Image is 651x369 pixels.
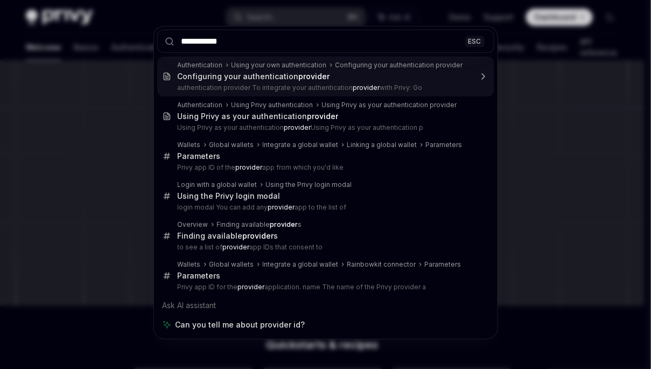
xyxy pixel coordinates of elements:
div: Using your own authentication [232,61,327,69]
b: provider [268,203,295,211]
b: provider [270,220,298,228]
p: Privy app ID of the app from which you'd like [178,163,472,172]
div: Using Privy as your authentication provider [322,101,457,109]
div: Parameters [178,271,221,281]
div: Authentication [178,61,223,69]
b: provider [223,243,250,251]
div: Using the Privy login modal [266,180,352,189]
div: Wallets [178,260,201,269]
p: authentication provider To integrate your authentication with Privy: Go [178,83,472,92]
div: Overview [178,220,208,229]
span: Can you tell me about provider id? [176,319,305,330]
div: Using the Privy login modal [178,191,281,201]
div: Parameters [425,260,461,269]
b: provider [238,283,265,291]
b: provider [299,72,330,81]
div: ESC [465,36,485,47]
div: Linking a global wallet [347,141,417,149]
b: provider [243,231,274,240]
div: Login with a global wallet [178,180,257,189]
div: Parameters [178,151,221,161]
div: Finding available s [178,231,278,241]
div: Configuring your authentication provider [335,61,463,69]
div: Configuring your authentication [178,72,330,81]
div: Integrate a global wallet [263,260,339,269]
div: Wallets [178,141,201,149]
div: Using Privy as your authentication [178,112,339,121]
p: login modal You can add any app to the list of [178,203,472,212]
div: Authentication [178,101,223,109]
div: Global wallets [209,260,254,269]
b: provider [236,163,263,171]
div: Finding available s [217,220,302,229]
div: Ask AI assistant [157,296,494,315]
div: Rainbowkit connector [347,260,416,269]
p: Privy app ID for the application. name The name of the Privy provider a [178,283,472,291]
p: Using Privy as your authentication Using Privy as your authentication p [178,123,472,132]
b: provider [353,83,380,92]
div: Parameters [426,141,463,149]
div: Using Privy authentication [232,101,313,109]
b: provider [307,112,339,121]
div: Integrate a global wallet [263,141,339,149]
b: provider [284,123,311,131]
p: to see a list of app IDs that consent to [178,243,472,252]
div: Global wallets [209,141,254,149]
